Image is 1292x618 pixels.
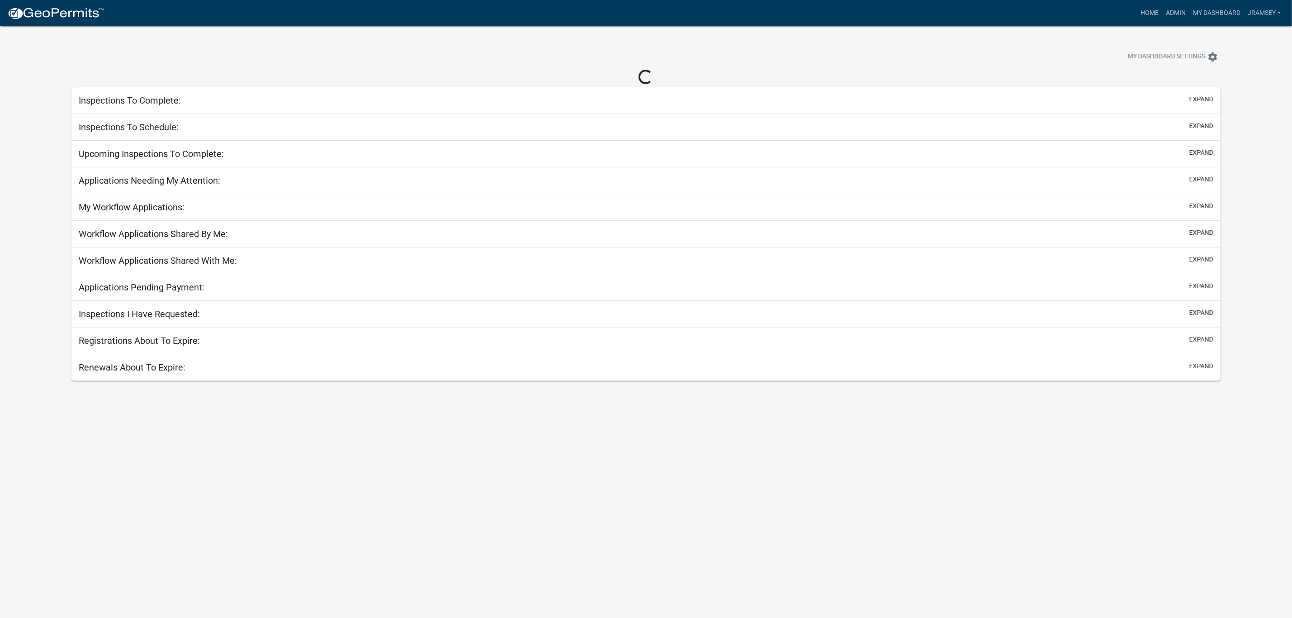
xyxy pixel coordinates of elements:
a: Admin [1162,5,1189,22]
h5: Workflow Applications Shared With Me: [79,255,237,266]
button: expand [1189,255,1213,264]
a: Home [1137,5,1162,22]
i: settings [1207,52,1218,62]
h5: Inspections To Complete: [79,95,181,106]
button: expand [1189,308,1213,318]
button: My Dashboard Settingssettings [1121,48,1226,66]
h5: Renewals About To Expire: [79,362,185,373]
h5: Inspections I Have Requested: [79,309,200,319]
button: expand [1189,335,1213,344]
h5: Workflow Applications Shared By Me: [79,228,228,239]
h5: My Workflow Applications: [79,202,185,213]
button: expand [1189,281,1213,291]
h5: Inspections To Schedule: [79,122,179,133]
span: My Dashboard Settings [1128,52,1206,62]
h5: Applications Pending Payment: [79,282,204,293]
a: My Dashboard [1189,5,1244,22]
h5: Registrations About To Expire: [79,335,200,346]
button: expand [1189,95,1213,104]
h5: Applications Needing My Attention: [79,175,220,186]
button: expand [1189,121,1213,131]
h5: Upcoming Inspections To Complete: [79,148,224,159]
button: expand [1189,228,1213,238]
button: expand [1189,201,1213,211]
button: expand [1189,148,1213,157]
a: jramsey [1244,5,1285,22]
button: expand [1189,361,1213,371]
button: expand [1189,175,1213,184]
